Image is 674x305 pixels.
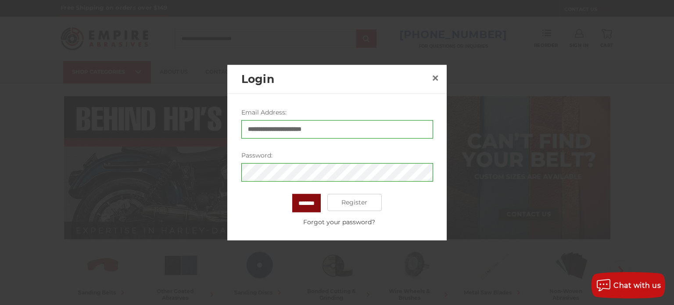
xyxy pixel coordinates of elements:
a: Forgot your password? [246,217,433,226]
label: Password: [241,151,433,160]
span: × [431,69,439,86]
h2: Login [241,71,428,87]
a: Close [428,71,442,85]
label: Email Address: [241,108,433,117]
button: Chat with us [592,272,665,298]
a: Register [327,194,382,211]
span: Chat with us [613,281,661,290]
